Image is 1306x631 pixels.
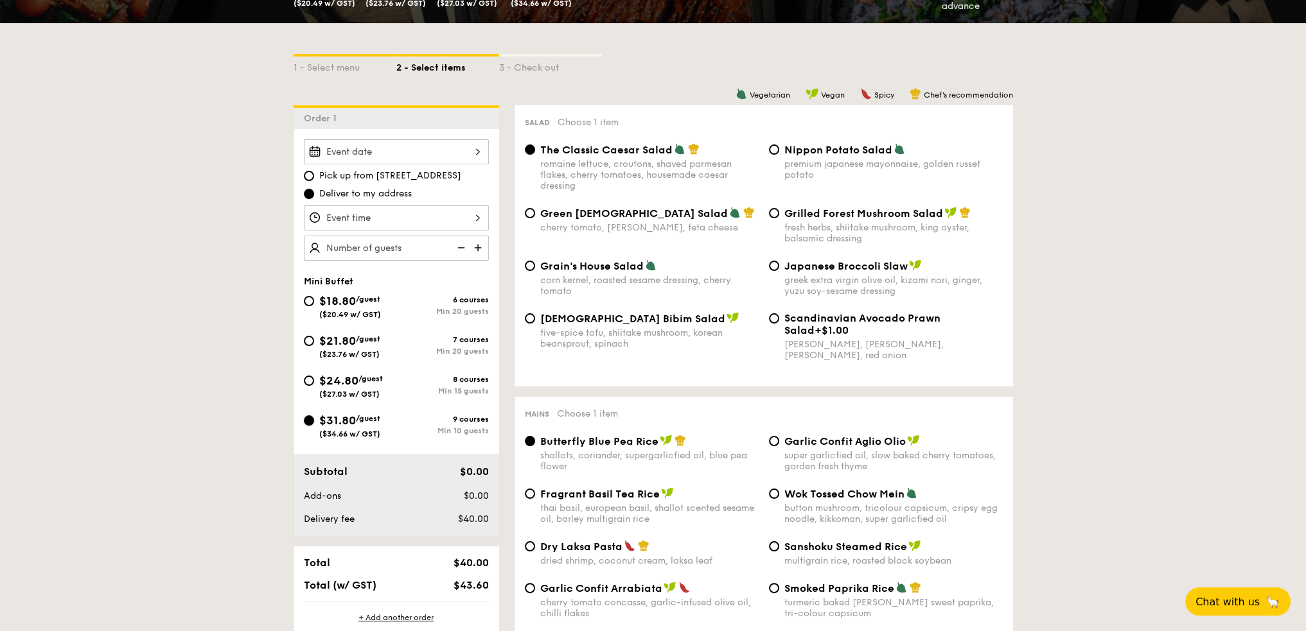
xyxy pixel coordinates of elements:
[525,541,535,551] input: Dry Laksa Pastadried shrimp, coconut cream, laksa leaf
[319,350,380,359] span: ($23.76 w/ GST)
[678,582,690,593] img: icon-spicy.37a8142b.svg
[743,207,755,218] img: icon-chef-hat.a58ddaea.svg
[1185,587,1291,616] button: Chat with us🦙
[540,582,662,594] span: Garlic Confit Arrabiata
[540,503,759,524] div: thai basil, european basil, shallot scented sesame oil, barley multigrain rice
[304,612,489,623] div: + Add another order
[319,413,356,428] span: $31.80
[661,487,674,499] img: icon-vegan.f8ff3823.svg
[784,450,1003,472] div: super garlicfied oil, slow baked cherry tomatoes, garden fresh thyme
[784,144,892,156] span: Nippon Potato Salad
[660,435,673,446] img: icon-vegan.f8ff3823.svg
[784,222,1003,244] div: fresh herbs, shiitake mushroom, king oyster, balsamic dressing
[304,139,489,164] input: Event date
[319,169,461,182] span: Pick up from [STREET_ADDRESS]
[540,144,673,156] span: The Classic Caesar Salad
[874,91,894,99] span: Spicy
[453,557,488,569] span: $40.00
[319,187,412,200] span: Deliver to my address
[319,294,356,308] span: $18.80
[784,582,894,594] span: Smoked Paprika Rice
[304,415,314,426] input: $31.80/guest($34.66 w/ GST)9 coursesMin 10 guests
[784,312,940,336] span: Scandinavian Avocado Prawn Salad
[525,488,535,499] input: Fragrant Basil Tea Ricethai basil, european basil, shallot scented sesame oil, barley multigrain ...
[396,56,499,74] div: 2 - Select items
[525,144,535,155] input: The Classic Caesar Saladromaine lettuce, croutons, shaved parmesan flakes, cherry tomatoes, house...
[304,171,314,181] input: Pick up from [STREET_ADDRESS]
[304,490,341,501] span: Add-ons
[540,275,759,297] div: corn kernel, roasted sesame dressing, cherry tomato
[319,374,358,388] span: $24.80
[304,236,489,261] input: Number of guests
[784,339,1003,361] div: [PERSON_NAME], [PERSON_NAME], [PERSON_NAME], red onion
[806,88,818,99] img: icon-vegan.f8ff3823.svg
[860,88,872,99] img: icon-spicy.37a8142b.svg
[319,390,380,399] span: ($27.03 w/ GST)
[769,583,779,593] input: Smoked Paprika Riceturmeric baked [PERSON_NAME] sweet paprika, tri-colour capsicum
[784,275,1003,297] div: greek extra virgin olive oil, kizami nori, ginger, yuzu soy-sesame dressing
[944,207,957,218] img: icon-vegan.f8ff3823.svg
[304,113,342,124] span: Order 1
[525,313,535,324] input: [DEMOGRAPHIC_DATA] Bibim Saladfive-spice tofu, shiitake mushroom, korean beansprout, spinach
[525,583,535,593] input: Garlic Confit Arrabiatacherry tomato concasse, garlic-infused olive oil, chilli flakes
[396,307,489,316] div: Min 20 guests
[450,236,470,260] img: icon-reduce.1d2dbef1.svg
[358,374,383,383] span: /guest
[784,540,907,553] span: Sanshoku Steamed Rice
[525,410,549,419] span: Mains
[304,514,355,524] span: Delivery fee
[675,435,686,446] img: icon-chef-hat.a58ddaea.svg
[304,465,348,478] span: Subtotal
[624,540,635,551] img: icon-spicy.37a8142b.svg
[907,435,920,446] img: icon-vegan.f8ff3823.svg
[396,375,489,384] div: 8 courses
[784,555,1003,566] div: multigrain rice, roasted black soybean
[356,295,380,304] span: /guest
[319,429,380,438] span: ($34.66 w/ GST)
[784,597,1003,619] div: turmeric baked [PERSON_NAME] sweet paprika, tri-colour capsicum
[499,56,602,74] div: 3 - Check out
[356,334,380,343] span: /guest
[304,276,353,287] span: Mini Buffet
[525,436,535,446] input: Butterfly Blue Pea Riceshallots, coriander, supergarlicfied oil, blue pea flower
[784,260,908,272] span: Japanese Broccoli Slaw
[645,259,657,271] img: icon-vegetarian.fe4039eb.svg
[304,189,314,199] input: Deliver to my address
[784,159,1003,180] div: premium japanese mayonnaise, golden russet potato
[896,582,907,593] img: icon-vegetarian.fe4039eb.svg
[769,313,779,324] input: Scandinavian Avocado Prawn Salad+$1.00[PERSON_NAME], [PERSON_NAME], [PERSON_NAME], red onion
[396,426,489,435] div: Min 10 guests
[540,222,759,233] div: cherry tomato, [PERSON_NAME], feta cheese
[769,208,779,218] input: Grilled Forest Mushroom Saladfresh herbs, shiitake mushroom, king oyster, balsamic dressing
[470,236,489,260] img: icon-add.58712e84.svg
[784,503,1003,524] div: button mushroom, tricolour capsicum, cripsy egg noodle, kikkoman, super garlicfied oil
[540,488,660,500] span: Fragrant Basil Tea Rice
[784,488,904,500] span: Wok Tossed Chow Mein
[356,414,380,423] span: /guest
[525,208,535,218] input: Green [DEMOGRAPHIC_DATA] Saladcherry tomato, [PERSON_NAME], feta cheese
[540,597,759,619] div: cherry tomato concasse, garlic-infused olive oil, chilli flakes
[463,490,488,501] span: $0.00
[910,88,921,99] img: icon-chef-hat.a58ddaea.svg
[910,582,921,593] img: icon-chef-hat.a58ddaea.svg
[540,313,725,325] span: [DEMOGRAPHIC_DATA] Bibim Salad
[540,207,728,220] span: Green [DEMOGRAPHIC_DATA] Salad
[674,143,685,155] img: icon-vegetarian.fe4039eb.svg
[304,336,314,346] input: $21.80/guest($23.76 w/ GST)7 coursesMin 20 guests
[396,347,489,356] div: Min 20 guests
[959,207,971,218] img: icon-chef-hat.a58ddaea.svg
[396,295,489,304] div: 6 courses
[304,579,376,591] span: Total (w/ GST)
[540,555,759,566] div: dried shrimp, coconut cream, laksa leaf
[638,540,649,551] img: icon-chef-hat.a58ddaea.svg
[453,579,488,591] span: $43.60
[1196,596,1260,608] span: Chat with us
[769,144,779,155] input: Nippon Potato Saladpremium japanese mayonnaise, golden russet potato
[304,376,314,386] input: $24.80/guest($27.03 w/ GST)8 coursesMin 15 guests
[319,310,381,319] span: ($20.49 w/ GST)
[769,436,779,446] input: Garlic Confit Aglio Oliosuper garlicfied oil, slow baked cherry tomatoes, garden fresh thyme
[304,557,330,569] span: Total
[664,582,676,593] img: icon-vegan.f8ff3823.svg
[457,514,488,524] span: $40.00
[909,259,922,271] img: icon-vegan.f8ff3823.svg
